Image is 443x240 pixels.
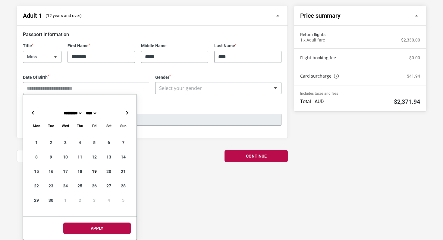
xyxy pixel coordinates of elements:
[44,122,58,129] div: Tuesday
[23,43,61,48] label: Title
[300,32,420,38] span: Return flights
[23,75,149,80] label: Date Of Birth
[17,150,80,162] button: Back
[44,135,58,150] div: 2
[87,193,102,208] div: 3
[300,38,325,43] p: 1 x Adult fare
[44,164,58,179] div: 16
[73,150,87,164] div: 11
[73,122,87,129] div: Thursday
[102,122,116,129] div: Saturday
[300,73,339,79] a: Card surcharge
[116,164,130,179] div: 21
[116,122,130,129] div: Sunday
[23,12,42,19] h2: Adult 1
[409,55,420,60] p: $0.00
[394,98,420,105] h2: $2,371.94
[141,43,208,48] label: Middle Name
[300,91,420,96] p: Includes taxes and fees
[23,51,61,63] span: Miss
[159,85,202,91] span: Select your gender
[87,179,102,193] div: 26
[294,6,426,26] button: Price summary
[155,82,281,94] span: Select your gender
[58,150,73,164] div: 10
[44,150,58,164] div: 9
[155,75,281,80] label: Gender
[58,135,73,150] div: 3
[29,150,44,164] div: 8
[68,43,135,48] label: First Name
[23,32,281,37] h3: Passport Information
[73,164,87,179] div: 18
[225,150,288,162] button: Continue
[116,193,130,208] div: 5
[407,74,420,79] p: $41.94
[46,13,82,19] span: (12 years and over)
[156,82,281,94] span: Select your gender
[116,179,130,193] div: 28
[123,109,130,116] button: →
[17,6,287,26] button: Adult 1 (12 years and over)
[58,179,73,193] div: 24
[29,164,44,179] div: 15
[29,193,44,208] div: 29
[44,193,58,208] div: 30
[116,150,130,164] div: 14
[102,164,116,179] div: 20
[29,109,36,116] button: ←
[401,38,420,43] p: $2,330.00
[116,135,130,150] div: 7
[29,179,44,193] div: 22
[58,193,73,208] div: 1
[102,193,116,208] div: 4
[214,43,281,48] label: Last Name
[87,122,102,129] div: Friday
[73,135,87,150] div: 4
[300,99,324,105] p: Total - AUD
[29,122,44,129] div: Monday
[102,179,116,193] div: 27
[23,106,281,111] label: Email Address
[300,55,336,61] a: Flight booking fee
[102,135,116,150] div: 6
[87,135,102,150] div: 5
[73,179,87,193] div: 25
[300,12,341,19] h2: Price summary
[87,150,102,164] div: 12
[58,164,73,179] div: 17
[44,179,58,193] div: 23
[58,122,73,129] div: Wednesday
[102,150,116,164] div: 13
[87,164,102,179] div: 19
[73,193,87,208] div: 2
[63,223,131,234] button: Apply
[29,135,44,150] div: 1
